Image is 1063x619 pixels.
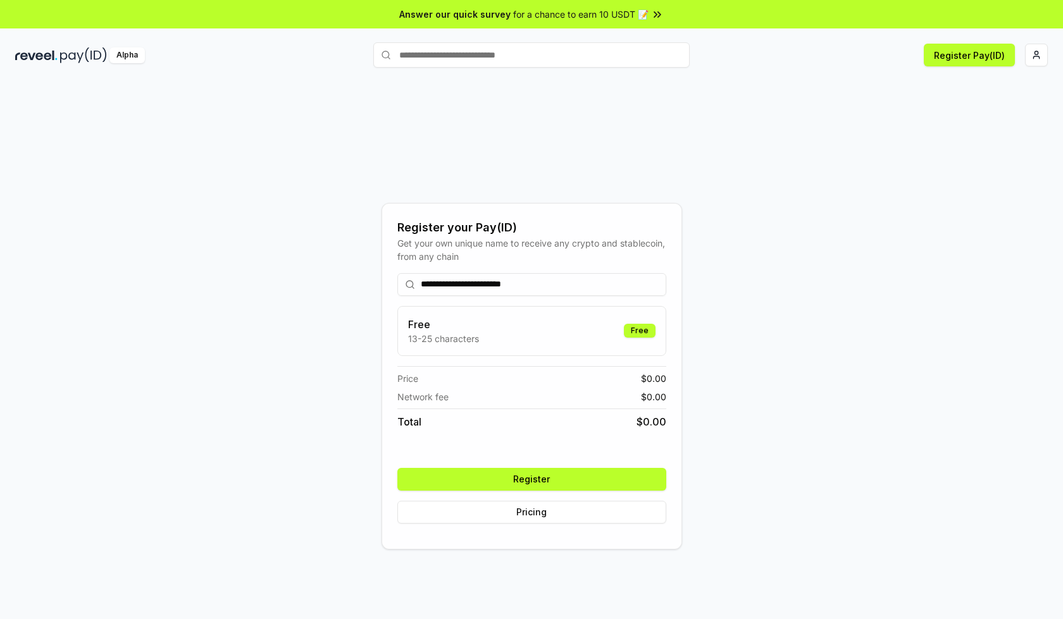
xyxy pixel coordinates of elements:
img: pay_id [60,47,107,63]
div: Alpha [109,47,145,63]
span: Total [397,414,421,429]
div: Free [624,324,656,338]
span: $ 0.00 [641,390,666,403]
img: reveel_dark [15,47,58,63]
button: Pricing [397,501,666,524]
span: $ 0.00 [637,414,666,429]
h3: Free [408,317,479,332]
span: Network fee [397,390,449,403]
span: $ 0.00 [641,372,666,385]
button: Register Pay(ID) [924,44,1015,66]
div: Get your own unique name to receive any crypto and stablecoin, from any chain [397,236,666,263]
button: Register [397,468,666,491]
div: Register your Pay(ID) [397,219,666,236]
p: 13-25 characters [408,332,479,345]
span: for a chance to earn 10 USDT 📝 [513,8,649,21]
span: Price [397,372,418,385]
span: Answer our quick survey [399,8,511,21]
